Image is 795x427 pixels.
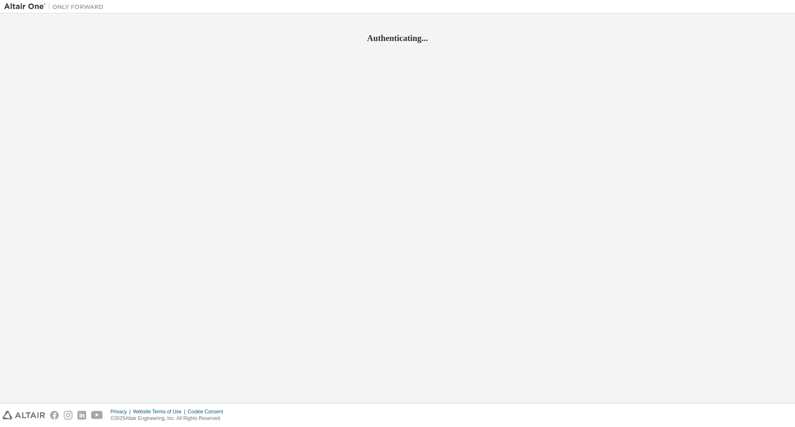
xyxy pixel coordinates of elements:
div: Website Terms of Use [133,408,188,415]
img: youtube.svg [91,411,103,420]
img: linkedin.svg [77,411,86,420]
img: instagram.svg [64,411,72,420]
h2: Authenticating... [4,33,791,43]
img: Altair One [4,2,108,11]
div: Privacy [111,408,133,415]
img: altair_logo.svg [2,411,45,420]
p: © 2025 Altair Engineering, Inc. All Rights Reserved. [111,415,228,422]
div: Cookie Consent [188,408,228,415]
img: facebook.svg [50,411,59,420]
